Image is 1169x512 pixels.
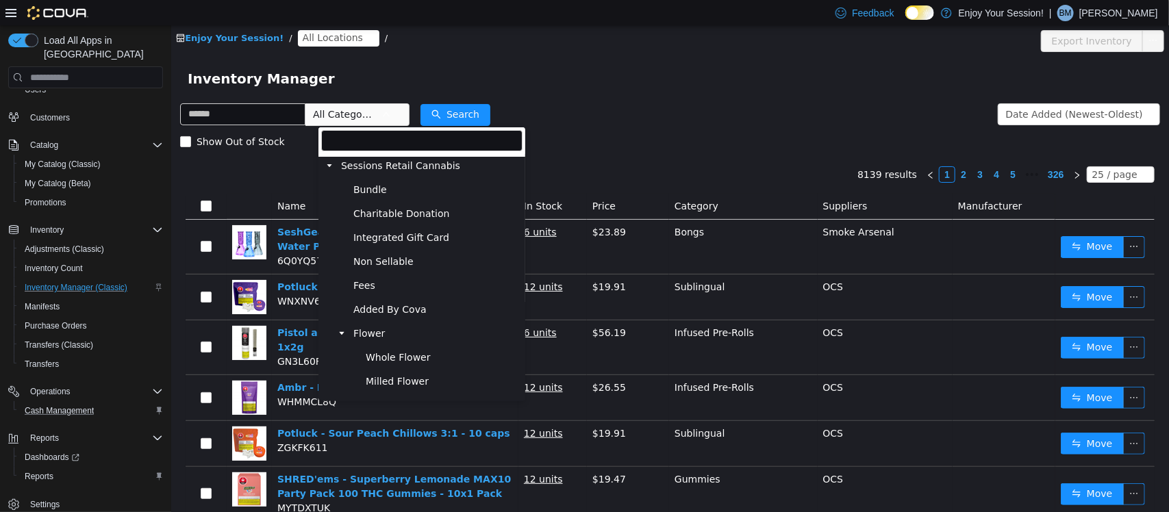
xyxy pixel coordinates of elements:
span: $23.89 [421,201,455,212]
span: Feedback [852,6,894,20]
a: Promotions [19,194,72,211]
i: icon: caret-down [167,305,174,311]
span: Dashboards [25,452,79,463]
a: icon: shopEnjoy Your Session! [5,8,112,18]
span: / [214,8,216,18]
img: Ambr - Indica BSCTI Infused PRJs - 3x0.5g hero shot [61,355,95,389]
span: BM [1059,5,1072,21]
span: WNXNV6WJ [106,270,162,281]
span: Reports [30,433,59,444]
button: icon: swapMove [890,407,953,429]
span: My Catalog (Classic) [25,159,101,170]
span: Show Out of Stock [20,111,119,122]
button: Cash Management [14,401,168,420]
img: Potluck - Sour Grape Chillows 3:1 - 10 caps hero shot [61,255,95,289]
span: Inventory Count [25,263,83,274]
span: Adjustments (Classic) [19,241,163,257]
span: Manufacturer [787,175,851,186]
a: SHRED'ems - Superberry Lemonade MAX10 Party Pack 100 THC Gummies - 10x1 Pack [106,448,340,474]
button: Inventory Manager (Classic) [14,278,168,297]
button: My Catalog (Classic) [14,155,168,174]
span: Seeds [191,371,351,389]
button: Adjustments (Classic) [14,240,168,259]
span: Purchase Orders [19,318,163,334]
img: Pistol and Paris - Hash Hole Infused PRJ - 1x2g hero shot [61,300,95,335]
p: Enjoy Your Session! [959,5,1044,21]
li: Next 5 Pages [850,141,872,157]
a: 5 [834,142,849,157]
button: icon: ellipsis [952,407,974,429]
img: Potluck - Sour Peach Chillows 3:1 - 10 caps hero shot [61,401,95,435]
span: Flower [179,299,351,318]
div: 25 / page [921,142,966,157]
span: Catalog [25,137,163,153]
td: Bongs [498,194,646,249]
span: $19.47 [421,448,455,459]
a: Potluck - Sour Peach Chillows 3:1 - 10 caps [106,402,339,413]
span: OCS [652,256,673,267]
span: Bundle [182,159,216,170]
i: icon: shop [5,8,14,17]
p: | [1049,5,1052,21]
span: Milled Flower [194,350,257,361]
a: Dashboards [19,449,85,465]
span: Operations [25,383,163,400]
li: 3 [801,141,817,157]
a: SeshGear - Crystalline Beaker Mini Glass Water Pipe - 6" - Assorted Colors [106,201,326,227]
span: Non Sellable [182,231,242,242]
span: $26.55 [421,357,455,368]
span: Reports [25,471,53,482]
button: Reports [14,467,168,486]
span: ZGKFK611 [106,417,157,428]
i: icon: left [755,146,764,154]
span: Dashboards [19,449,163,465]
span: Name [106,175,134,186]
a: 4 [818,142,833,157]
button: Operations [3,382,168,401]
a: Purchase Orders [19,318,92,334]
span: Inventory Manager [16,42,172,64]
button: My Catalog (Beta) [14,174,168,193]
span: Transfers [25,359,59,370]
button: icon: swapMove [890,361,953,383]
span: / [118,8,121,18]
span: Integrated Gift Card [182,207,278,218]
span: WHMMCL8Q [106,371,165,382]
a: Inventory Count [19,260,88,277]
u: 12 units [353,402,392,413]
a: Inventory Manager (Classic) [19,279,133,296]
a: Potluck - Sour Grape Chillows 3:1 - 10 caps [106,256,339,267]
button: Inventory [25,222,69,238]
button: icon: ellipsis [952,211,974,233]
u: 6 units [353,302,386,313]
span: MYTDXTUK [106,477,159,488]
span: $19.91 [421,402,455,413]
button: Operations [25,383,76,400]
a: 326 [872,142,896,157]
a: Pistol and Paris - Hash Hole Infused PRJ - 1x2g [106,302,328,327]
span: In Stock [353,175,391,186]
span: Cash Management [19,402,163,419]
span: Seeds [194,374,223,385]
span: Fees [179,251,351,270]
span: Customers [30,112,70,123]
li: 8139 results [686,141,746,157]
span: Purchase Orders [25,320,87,331]
span: Transfers (Classic) [25,340,93,350]
span: Settings [30,499,60,510]
span: Manifests [19,298,163,315]
span: My Catalog (Beta) [19,175,163,192]
i: icon: down [969,145,977,155]
span: $19.91 [421,256,455,267]
span: OCS [652,448,673,459]
span: Suppliers [652,175,696,186]
span: Added By Cova [182,279,255,290]
button: Promotions [14,193,168,212]
span: Integrated Gift Card [179,203,351,222]
span: Manifests [25,301,60,312]
span: Sessions Retail Cannabis [170,135,289,146]
u: 12 units [353,448,392,459]
span: Catalog [30,140,58,151]
a: Transfers (Classic) [19,337,99,353]
span: OCS [652,357,673,368]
